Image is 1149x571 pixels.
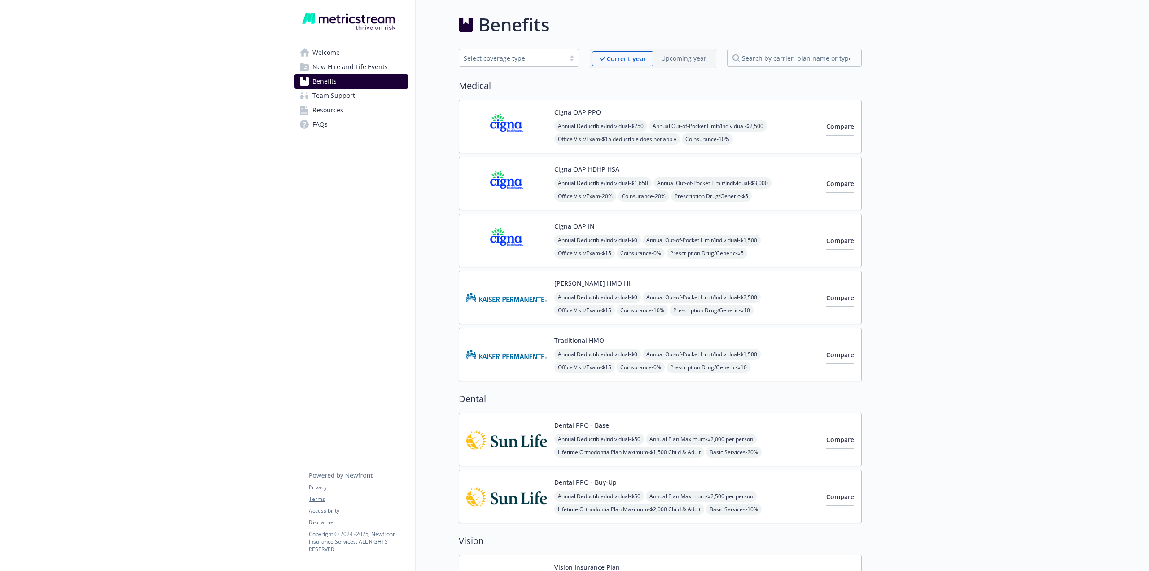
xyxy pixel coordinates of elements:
[312,74,337,89] span: Benefits
[554,164,619,174] button: Cigna OAP HDHP HSA
[554,421,609,430] button: Dental PPO - Base
[466,221,547,260] img: CIGNA carrier logo
[309,483,408,491] a: Privacy
[643,235,761,246] span: Annual Out-of-Pocket Limit/Individual - $1,500
[706,504,762,515] span: Basic Services - 10%
[607,54,646,63] p: Current year
[670,305,754,316] span: Prescription Drug/Generic - $10
[826,350,854,359] span: Compare
[464,53,561,63] div: Select coverage type
[643,292,761,303] span: Annual Out-of-Pocket Limit/Individual - $2,500
[309,530,408,553] p: Copyright © 2024 - 2025 , Newfront Insurance Services, ALL RIGHTS RESERVED
[554,434,644,445] span: Annual Deductible/Individual - $50
[312,103,343,117] span: Resources
[646,491,757,502] span: Annual Plan Maximum - $2,500 per person
[309,495,408,503] a: Terms
[661,53,706,63] p: Upcoming year
[554,447,704,458] span: Lifetime Orthodontia Plan Maximum - $1,500 Child & Adult
[294,103,408,117] a: Resources
[312,89,355,103] span: Team Support
[294,60,408,74] a: New Hire and Life Events
[826,293,854,302] span: Compare
[554,305,615,316] span: Office Visit/Exam - $15
[826,431,854,449] button: Compare
[618,190,669,202] span: Coinsurance - 20%
[554,190,616,202] span: Office Visit/Exam - 20%
[312,117,328,132] span: FAQs
[554,478,617,487] button: Dental PPO - Buy-Up
[312,45,340,60] span: Welcome
[294,45,408,60] a: Welcome
[459,392,862,406] h2: Dental
[554,336,604,345] button: Traditional HMO
[727,49,862,67] input: search by carrier, plan name or type
[478,11,549,38] h1: Benefits
[554,362,615,373] span: Office Visit/Exam - $15
[826,435,854,444] span: Compare
[466,478,547,516] img: Sun Life Financial carrier logo
[826,492,854,501] span: Compare
[554,120,647,132] span: Annual Deductible/Individual - $250
[466,164,547,203] img: CIGNA carrier logo
[617,248,665,259] span: Coinsurance - 0%
[294,117,408,132] a: FAQs
[682,133,733,145] span: Coinsurance - 10%
[617,305,668,316] span: Coinsurance - 10%
[466,336,547,374] img: Kaiser Permanente Insurance Company carrier logo
[466,421,547,459] img: Sun Life Financial carrier logo
[826,236,854,245] span: Compare
[554,133,680,145] span: Office Visit/Exam - $15 deductible does not apply
[653,51,714,66] span: Upcoming year
[294,74,408,89] a: Benefits
[554,221,595,231] button: Cigna OAP IN
[826,232,854,250] button: Compare
[459,79,862,93] h2: Medical
[466,279,547,317] img: Kaiser Permanente of Hawaii carrier logo
[554,292,641,303] span: Annual Deductible/Individual - $0
[617,362,665,373] span: Coinsurance - 0%
[554,491,644,502] span: Annual Deductible/Individual - $50
[312,60,388,74] span: New Hire and Life Events
[826,289,854,307] button: Compare
[667,248,747,259] span: Prescription Drug/Generic - $5
[459,534,862,548] h2: Vision
[826,346,854,364] button: Compare
[466,107,547,146] img: CIGNA carrier logo
[309,518,408,527] a: Disclaimer
[554,107,601,117] button: Cigna OAP PPO
[554,504,704,515] span: Lifetime Orthodontia Plan Maximum - $2,000 Child & Adult
[649,120,767,132] span: Annual Out-of-Pocket Limit/Individual - $2,500
[554,279,630,288] button: [PERSON_NAME] HMO HI
[826,122,854,131] span: Compare
[554,248,615,259] span: Office Visit/Exam - $15
[309,507,408,515] a: Accessibility
[826,118,854,136] button: Compare
[554,349,641,360] span: Annual Deductible/Individual - $0
[671,190,752,202] span: Prescription Drug/Generic - $5
[643,349,761,360] span: Annual Out-of-Pocket Limit/Individual - $1,500
[294,89,408,103] a: Team Support
[667,362,750,373] span: Prescription Drug/Generic - $10
[554,177,652,189] span: Annual Deductible/Individual - $1,650
[706,447,762,458] span: Basic Services - 20%
[826,175,854,193] button: Compare
[554,235,641,246] span: Annual Deductible/Individual - $0
[646,434,757,445] span: Annual Plan Maximum - $2,000 per person
[826,488,854,506] button: Compare
[826,179,854,188] span: Compare
[653,177,772,189] span: Annual Out-of-Pocket Limit/Individual - $3,000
